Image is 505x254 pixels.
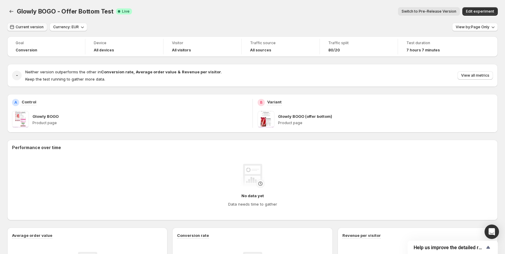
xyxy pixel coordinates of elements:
[32,113,59,119] p: Glowly BOGO
[53,25,79,29] span: Currency: EUR
[133,69,135,74] strong: ,
[32,121,248,125] p: Product page
[406,41,468,45] span: Test duration
[250,48,271,53] h4: All sources
[458,71,493,80] button: View all metrics
[178,69,181,74] strong: &
[398,7,460,16] button: Switch to Pre-Release Version
[260,100,262,105] h2: B
[12,232,52,238] h3: Average order value
[452,23,498,31] button: View by:Page Only
[22,99,36,105] p: Control
[342,232,381,238] h3: Revenue per visitor
[101,69,133,74] strong: Conversion rate
[12,145,493,151] h2: Performance over time
[241,193,264,199] h4: No data yet
[414,245,485,250] span: Help us improve the detailed report for A/B campaigns
[94,48,114,53] h4: All devices
[16,72,18,78] h2: -
[278,113,332,119] p: Glowly BOGO (offer bottom)
[177,232,209,238] h3: Conversion rate
[461,73,489,78] span: View all metrics
[328,41,389,45] span: Traffic split
[466,9,494,14] span: Edit experiment
[172,41,233,45] span: Visitor
[462,7,498,16] button: Edit experiment
[7,7,16,16] button: Back
[136,69,176,74] strong: Average order value
[228,201,277,207] h4: Data needs time to gather
[402,9,456,14] span: Switch to Pre-Release Version
[328,40,389,53] a: Traffic split80/20
[267,99,282,105] p: Variant
[25,77,105,81] span: Keep the test running to gather more data.
[94,41,155,45] span: Device
[414,244,492,251] button: Show survey - Help us improve the detailed report for A/B campaigns
[250,41,311,45] span: Traffic source
[485,225,499,239] div: Open Intercom Messenger
[172,48,191,53] h4: All visitors
[7,23,47,31] button: Current version
[240,164,265,188] img: No data yet
[14,100,17,105] h2: A
[12,111,29,128] img: Glowly BOGO
[16,41,77,45] span: Goal
[406,48,440,53] span: 7 hours 7 minutes
[172,40,233,53] a: VisitorAll visitors
[250,40,311,53] a: Traffic sourceAll sources
[94,40,155,53] a: DeviceAll devices
[16,48,37,53] span: Conversion
[16,40,77,53] a: GoalConversion
[122,9,130,14] span: Live
[50,23,87,31] button: Currency: EUR
[17,8,114,15] span: Glowly BOGO - Offer Bottom Test
[278,121,493,125] p: Product page
[258,111,274,128] img: Glowly BOGO (offer bottom)
[406,40,468,53] a: Test duration7 hours 7 minutes
[328,48,340,53] span: 80/20
[182,69,221,74] strong: Revenue per visitor
[16,25,44,29] span: Current version
[25,69,222,74] span: Neither version outperforms the other in .
[456,25,489,29] span: View by: Page Only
